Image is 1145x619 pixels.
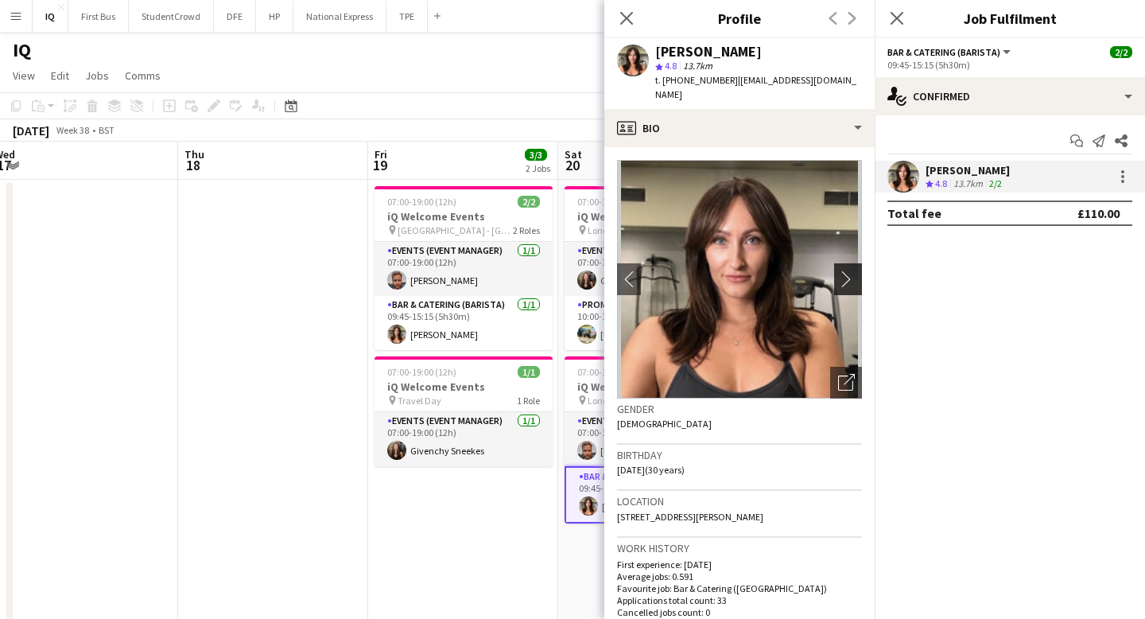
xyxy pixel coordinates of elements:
[617,594,862,606] p: Applications total count: 33
[13,38,31,62] h1: IQ
[887,46,1000,58] span: Bar & Catering (Barista)
[375,296,553,350] app-card-role: Bar & Catering (Barista)1/109:45-15:15 (5h30m)[PERSON_NAME]
[604,8,875,29] h3: Profile
[525,149,547,161] span: 3/3
[655,74,856,100] span: | [EMAIL_ADDRESS][DOMAIN_NAME]
[617,160,862,399] img: Crew avatar or photo
[604,109,875,147] div: Bio
[79,65,115,86] a: Jobs
[182,156,204,174] span: 18
[617,559,862,570] p: First experience: [DATE]
[1110,46,1132,58] span: 2/2
[293,1,386,32] button: National Express
[680,60,716,72] span: 13.7km
[1077,205,1120,221] div: £110.00
[655,74,738,86] span: t. [PHONE_NUMBER]
[398,224,513,236] span: [GEOGRAPHIC_DATA] - [GEOGRAPHIC_DATA]
[68,1,129,32] button: First Bus
[214,1,256,32] button: DFE
[565,412,743,466] app-card-role: Events (Event Manager)1/107:00-19:00 (12h)[PERSON_NAME]
[617,418,712,430] span: [DEMOGRAPHIC_DATA]
[118,65,167,86] a: Comms
[125,68,161,83] span: Comms
[85,68,109,83] span: Jobs
[565,356,743,524] app-job-card: 07:00-19:00 (12h)2/2iQ Welcome Events London - [PERSON_NAME]2 RolesEvents (Event Manager)1/107:00...
[617,402,862,416] h3: Gender
[387,366,456,378] span: 07:00-19:00 (12h)
[665,60,677,72] span: 4.8
[617,464,685,476] span: [DATE] (30 years)
[45,65,76,86] a: Edit
[99,124,114,136] div: BST
[935,177,947,189] span: 4.8
[875,77,1145,115] div: Confirmed
[565,466,743,524] app-card-role: Bar & Catering (Barista)1/109:45-15:15 (5h30m)[PERSON_NAME]
[577,366,646,378] span: 07:00-19:00 (12h)
[617,582,862,594] p: Favourite job: Bar & Catering ([GEOGRAPHIC_DATA])
[375,147,387,162] span: Fri
[375,412,553,466] app-card-role: Events (Event Manager)1/107:00-19:00 (12h)Givenchy Sneekes
[375,356,553,466] app-job-card: 07:00-19:00 (12h)1/1iQ Welcome Events Travel Day1 RoleEvents (Event Manager)1/107:00-19:00 (12h)G...
[372,156,387,174] span: 19
[375,186,553,350] app-job-card: 07:00-19:00 (12h)2/2iQ Welcome Events [GEOGRAPHIC_DATA] - [GEOGRAPHIC_DATA]2 RolesEvents (Event M...
[565,380,743,394] h3: iQ Welcome Events
[375,209,553,224] h3: iQ Welcome Events
[526,162,550,174] div: 2 Jobs
[129,1,214,32] button: StudentCrowd
[588,224,670,236] span: London - Shoreditch
[577,196,646,208] span: 07:00-19:00 (12h)
[518,196,540,208] span: 2/2
[617,448,862,462] h3: Birthday
[617,570,862,582] p: Average jobs: 0.591
[887,59,1132,71] div: 09:45-15:15 (5h30m)
[617,541,862,555] h3: Work history
[588,395,693,407] span: London - [PERSON_NAME]
[565,209,743,224] h3: iQ Welcome Events
[887,205,941,221] div: Total fee
[875,8,1145,29] h3: Job Fulfilment
[562,156,582,174] span: 20
[375,380,553,394] h3: iQ Welcome Events
[617,494,862,508] h3: Location
[256,1,293,32] button: HP
[375,242,553,296] app-card-role: Events (Event Manager)1/107:00-19:00 (12h)[PERSON_NAME]
[13,123,49,138] div: [DATE]
[565,242,743,296] app-card-role: Events (Event Manager)1/107:00-19:00 (12h)Givenchy Sneekes
[184,147,204,162] span: Thu
[950,177,986,191] div: 13.7km
[52,124,92,136] span: Week 38
[565,147,582,162] span: Sat
[655,45,762,59] div: [PERSON_NAME]
[51,68,69,83] span: Edit
[518,366,540,378] span: 1/1
[387,196,456,208] span: 07:00-19:00 (12h)
[565,186,743,350] app-job-card: 07:00-19:00 (12h)2/2iQ Welcome Events London - Shoreditch2 RolesEvents (Event Manager)1/107:00-19...
[386,1,428,32] button: TPE
[887,46,1013,58] button: Bar & Catering (Barista)
[398,395,441,407] span: Travel Day
[33,1,68,32] button: IQ
[617,606,862,618] p: Cancelled jobs count: 0
[617,511,763,523] span: [STREET_ADDRESS][PERSON_NAME]
[926,163,1010,177] div: [PERSON_NAME]
[830,367,862,399] div: Open photos pop-in
[6,65,41,86] a: View
[13,68,35,83] span: View
[517,395,540,407] span: 1 Role
[565,296,743,350] app-card-role: Promo Staff1/110:00-15:00 (5h)[PERSON_NAME]
[513,224,540,236] span: 2 Roles
[989,177,1002,189] app-skills-label: 2/2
